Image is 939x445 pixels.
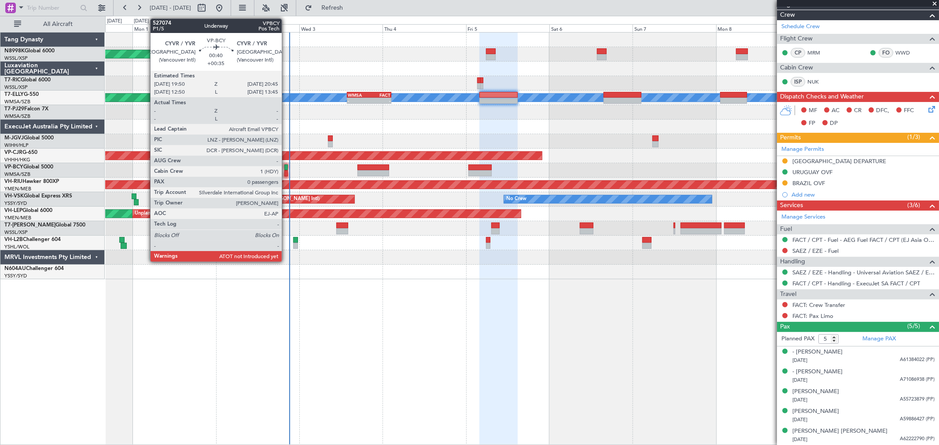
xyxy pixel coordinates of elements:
div: Add new [792,191,935,198]
a: VP-CJRG-650 [4,150,37,155]
span: Handling [780,257,805,267]
a: T7-[PERSON_NAME]Global 7500 [4,222,85,228]
a: VHHH/HKG [4,157,30,163]
span: T7-[PERSON_NAME] [4,222,55,228]
a: MRM [807,49,827,57]
a: N8998KGlobal 6000 [4,48,55,54]
span: VH-LEP [4,208,22,213]
div: - [348,98,369,103]
button: All Aircraft [10,17,96,31]
span: Pax [780,322,790,332]
div: [GEOGRAPHIC_DATA] DEPARTURE [792,157,886,165]
a: Manage Services [781,213,825,222]
div: Sun 7 [633,24,716,32]
span: CR [854,106,862,115]
div: ISP [791,77,805,87]
a: WSSL/XSP [4,229,28,236]
div: - [PERSON_NAME] [792,348,843,357]
div: - [369,98,391,103]
span: A55723879 (PP) [900,396,935,403]
a: M-JGVJGlobal 5000 [4,135,54,141]
div: Tue 2 [216,24,299,32]
a: Manage PAX [862,335,896,343]
a: FACT / CPT - Fuel - AEG Fuel FACT / CPT (EJ Asia Only) [792,236,935,244]
span: A59886427 (PP) [900,416,935,423]
span: VH-VSK [4,193,24,199]
a: VP-BCYGlobal 5000 [4,164,53,170]
span: Fuel [780,224,792,234]
div: URUGUAY OVF [792,168,832,176]
div: FO [879,48,893,58]
a: VH-L2BChallenger 604 [4,237,61,242]
a: VH-VSKGlobal Express XRS [4,193,72,199]
div: Sat 6 [549,24,633,32]
input: Trip Number [27,1,77,15]
span: FP [809,119,815,128]
span: (1/3) [907,132,920,142]
span: [DATE] - [DATE] [150,4,191,12]
span: Permits [780,133,801,143]
a: WSSL/XSP [4,84,28,91]
div: [PERSON_NAME] [792,387,839,396]
a: YSSY/SYD [4,273,27,279]
span: [DATE] [792,397,807,403]
span: Refresh [314,5,351,11]
span: Cabin Crew [780,63,813,73]
div: Thu 4 [383,24,466,32]
a: Schedule Crew [781,22,820,31]
a: WWD [895,49,915,57]
span: N8998K [4,48,25,54]
span: Crew [780,10,795,20]
div: No Crew [506,193,527,206]
span: (5/5) [907,321,920,331]
a: Manage Permits [781,145,824,154]
a: SAEZ / EZE - Handling - Universal Aviation SAEZ / EZE [792,269,935,276]
div: Unplanned Maint Wichita (Wichita Mid-continent) [135,207,244,220]
a: VH-RIUHawker 800XP [4,179,59,184]
span: T7-PJ29 [4,106,24,112]
span: Travel [780,289,796,299]
span: [DATE] [792,357,807,364]
span: N604AU [4,266,26,271]
a: N604AUChallenger 604 [4,266,64,271]
span: VP-BCY [4,164,23,170]
span: All Aircraft [23,21,93,27]
a: T7-PJ29Falcon 7X [4,106,48,112]
a: YSSY/SYD [4,200,27,207]
div: [DATE] [134,18,149,25]
div: Mon 1 [133,24,216,32]
a: YMEN/MEB [4,215,31,221]
span: [DATE] [792,436,807,443]
button: Refresh [301,1,354,15]
label: Planned PAX [781,335,814,343]
a: YMEN/MEB [4,186,31,192]
div: [PERSON_NAME] [PERSON_NAME] [792,427,887,436]
div: WMSA [348,92,369,98]
a: FACT / CPT - Handling - ExecuJet SA FACT / CPT [792,280,920,287]
span: Dispatch Checks and Weather [780,92,864,102]
a: FACT: Pax Limo [792,312,833,320]
div: Fri 5 [466,24,549,32]
div: [DATE] [107,18,122,25]
span: DFC, [876,106,889,115]
a: WIHH/HLP [4,142,29,149]
div: [PERSON_NAME] [792,407,839,416]
span: VH-L2B [4,237,23,242]
span: DP [830,119,838,128]
a: T7-RICGlobal 6000 [4,77,51,83]
a: NUK [807,78,827,86]
a: VH-LEPGlobal 6000 [4,208,52,213]
span: Services [780,201,803,211]
a: YSHL/WOL [4,244,29,250]
a: SAEZ / EZE - Fuel [792,247,839,255]
span: [DATE] [792,416,807,423]
div: BRAZIL OVF [792,179,825,187]
div: Unplanned Maint Sydney ([PERSON_NAME] Intl) [211,193,320,206]
a: T7-ELLYG-550 [4,92,39,97]
a: WSSL/XSP [4,55,28,62]
span: [DATE] [792,377,807,383]
span: (3/6) [907,201,920,210]
span: MF [809,106,817,115]
span: T7-RIC [4,77,21,83]
div: - [PERSON_NAME] [792,368,843,376]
